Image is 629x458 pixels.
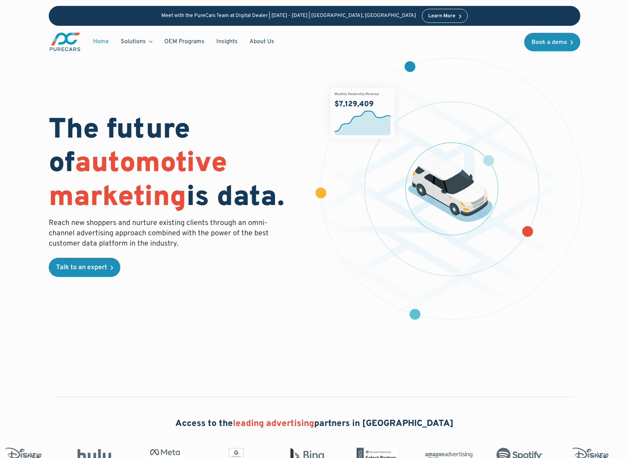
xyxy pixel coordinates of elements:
[532,39,567,45] div: Book a demo
[56,264,107,271] div: Talk to an expert
[49,218,273,249] p: Reach new shoppers and nurture existing clients through an omni-channel advertising approach comb...
[87,35,115,49] a: Home
[422,9,468,23] a: Learn More
[330,87,395,139] img: chart showing monthly dealership revenue of $7m
[49,32,81,52] img: purecars logo
[49,32,81,52] a: main
[121,38,146,46] div: Solutions
[210,35,244,49] a: Insights
[115,35,158,49] div: Solutions
[158,35,210,49] a: OEM Programs
[49,146,227,215] span: automotive marketing
[428,14,456,19] div: Learn More
[524,33,580,51] a: Book a demo
[233,418,314,429] span: leading advertising
[161,13,416,19] p: Meet with the PureCars Team at Digital Dealer | [DATE] - [DATE] | [GEOGRAPHIC_DATA], [GEOGRAPHIC_...
[408,155,493,222] img: illustration of a vehicle
[49,114,306,215] h1: The future of is data.
[244,35,280,49] a: About Us
[175,418,454,430] h2: Access to the partners in [GEOGRAPHIC_DATA]
[49,258,120,277] a: Talk to an expert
